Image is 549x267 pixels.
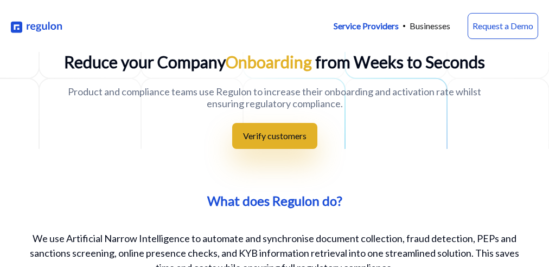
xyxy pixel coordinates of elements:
a: Request a Demo [468,13,538,39]
button: Verify customers [232,123,317,149]
h3: What does Regulon do? [207,192,342,210]
a: Service Providers [334,19,399,32]
h1: Reduce your Company from Weeks to Seconds [63,52,486,73]
p: Product and compliance teams use Regulon to increase their onboarding and activation rate whilst ... [63,86,486,110]
span: Onboarding [226,52,312,71]
img: Regulon Logo [11,19,63,34]
a: Businesses [410,19,450,32]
